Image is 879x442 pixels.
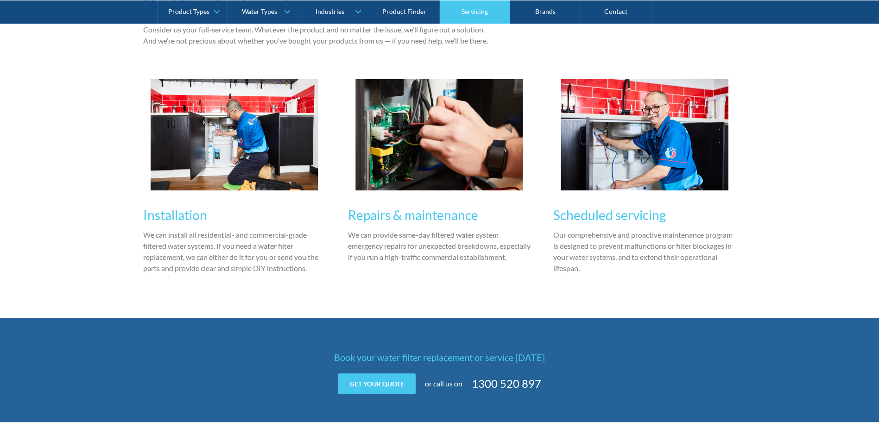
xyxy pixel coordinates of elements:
p: Our comprehensive and proactive maintenance program is designed to prevent malfunctions or filter... [553,229,736,274]
h3: Installation [143,205,326,225]
p: We can provide same-day filtered water system emergency repairs for unexpected breakdowns, especi... [348,229,531,263]
p: or call us on [425,378,462,389]
img: The Water People team member servicing water filter [561,79,728,190]
a: Get your quote [338,373,416,394]
img: The Water People team member working on switch board for water filter [355,79,523,190]
h3: Repairs & maintenance [348,205,531,225]
h3: Book your water filter replacement or service [DATE] [259,350,620,364]
h3: Scheduled servicing [553,205,736,225]
img: The Water People team member installing filter under sink [151,79,318,190]
p: We can install all residential- and commercial-grade filtered water systems. If you need a water ... [143,229,326,274]
p: Consider us your full-service team. Whatever the product and no matter the issue, we’ll figure ou... [143,24,499,46]
div: Product Types [168,7,209,15]
div: Industries [316,7,344,15]
div: Water Types [242,7,277,15]
a: 1300 520 897 [472,375,541,392]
